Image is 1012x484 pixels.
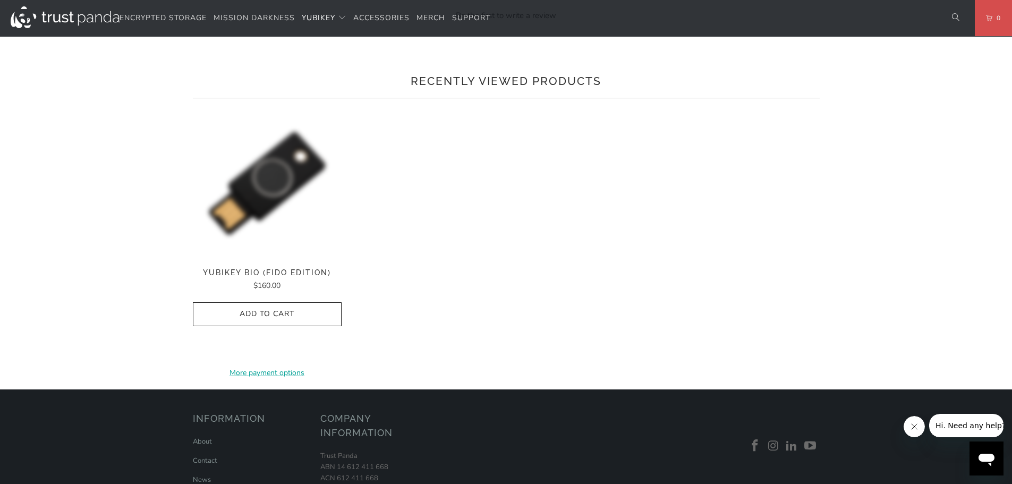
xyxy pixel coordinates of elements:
[929,414,1004,437] iframe: Message from company
[970,441,1004,475] iframe: Button to launch messaging window
[302,6,346,31] summary: YubiKey
[353,13,410,23] span: Accessories
[193,437,212,446] a: About
[204,310,330,319] span: Add to Cart
[6,7,76,16] span: Hi. Need any help?
[120,6,207,31] a: Encrypted Storage
[992,12,1001,24] span: 0
[11,6,120,28] img: Trust Panda Australia
[904,416,925,437] iframe: Close message
[193,367,342,379] a: More payment options
[766,439,781,453] a: Trust Panda Australia on Instagram
[214,6,295,31] a: Mission Darkness
[193,268,342,292] a: YubiKey Bio (FIDO Edition) $160.00
[193,302,342,326] button: Add to Cart
[193,73,820,90] h2: Recently viewed products
[253,281,280,291] span: $160.00
[302,13,335,23] span: YubiKey
[120,6,490,31] nav: Translation missing: en.navigation.header.main_nav
[416,6,445,31] a: Merch
[120,13,207,23] span: Encrypted Storage
[452,13,490,23] span: Support
[452,6,490,31] a: Support
[784,439,800,453] a: Trust Panda Australia on LinkedIn
[803,439,819,453] a: Trust Panda Australia on YouTube
[193,456,217,465] a: Contact
[214,13,295,23] span: Mission Darkness
[353,6,410,31] a: Accessories
[416,13,445,23] span: Merch
[193,268,342,277] span: YubiKey Bio (FIDO Edition)
[747,439,763,453] a: Trust Panda Australia on Facebook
